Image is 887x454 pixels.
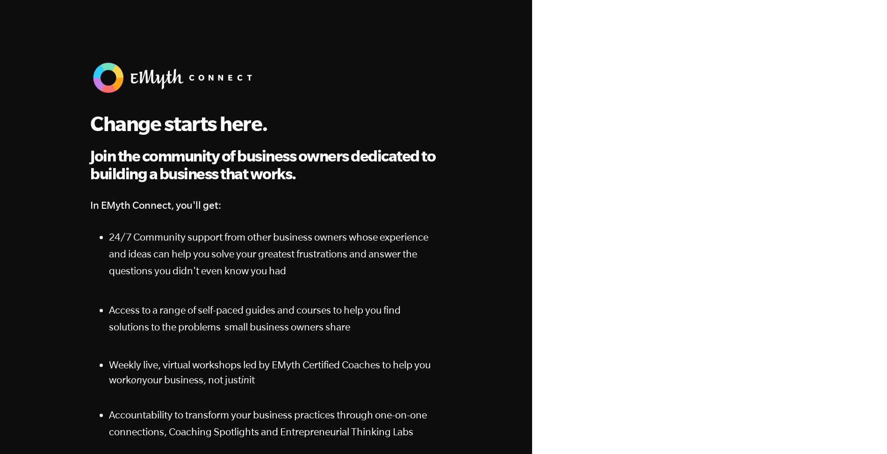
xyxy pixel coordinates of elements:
[131,374,142,385] em: on
[90,147,442,183] h2: Join the community of business owners dedicated to building a business that works.
[90,197,442,213] h4: In EMyth Connect, you'll get:
[142,374,241,385] span: your business, not just
[109,409,427,437] span: Accountability to transform your business practices through one-on-one connections, Coaching Spot...
[840,409,887,454] iframe: Chat Widget
[109,304,401,332] span: Access to a range of self-paced guides and courses to help you find solutions to the problems sma...
[241,374,249,385] em: in
[109,359,431,385] span: Weekly live, virtual workshops led by EMyth Certified Coaches to help you work
[90,111,442,136] h1: Change starts here.
[90,60,259,95] img: EMyth Connect Banner w White Text
[249,374,255,385] span: it
[109,228,442,279] p: 24/7 Community support from other business owners whose experience and ideas can help you solve y...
